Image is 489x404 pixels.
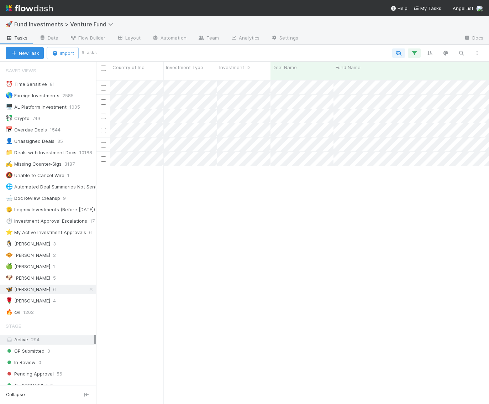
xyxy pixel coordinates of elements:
[53,251,63,260] span: 2
[32,114,47,123] span: 749
[192,33,225,44] a: Team
[6,217,87,226] div: Investment Approval Escalations
[336,64,361,71] span: Fund Name
[265,33,304,44] a: Settings
[6,274,50,283] div: [PERSON_NAME]
[90,217,102,226] span: 17
[6,115,13,121] span: 💱
[146,33,192,44] a: Automation
[14,21,117,28] span: Fund Investments > Venture Fund
[458,33,489,44] a: Docs
[6,92,13,98] span: 🌎
[79,148,99,157] span: 10188
[47,47,79,59] button: Import
[6,381,43,390] span: AL Approved
[53,262,62,271] span: 1
[6,285,50,294] div: [PERSON_NAME]
[6,104,13,110] span: 🖥️
[6,2,53,14] img: logo-inverted-e16ddd16eac7371096b0.svg
[33,33,64,44] a: Data
[89,228,99,237] span: 6
[6,137,54,146] div: Unassigned Deals
[6,205,95,214] div: Legacy Investments (Before [DATE])
[6,171,64,180] div: Unable to Cancel Wire
[57,137,70,146] span: 35
[6,347,44,356] span: GP Submitted
[6,125,47,134] div: Overdue Deals
[62,91,81,100] span: 2585
[6,229,13,235] span: ⭐
[6,263,13,269] span: 🍏
[53,296,63,305] span: 4
[101,156,106,162] input: Toggle Row Selected
[476,5,483,12] img: avatar_041b9f3e-9684-4023-b9b7-2f10de55285d.png
[38,358,41,367] span: 0
[23,308,41,317] span: 1262
[6,252,13,258] span: 🧇
[6,262,50,271] div: [PERSON_NAME]
[6,218,13,224] span: ⏱️
[6,240,13,247] span: 🐧
[112,64,144,71] span: Country of Inc
[6,228,86,237] div: My Active Investment Approvals
[6,103,67,112] div: AL Platform Investment
[101,142,106,147] input: Toggle Row Selected
[6,34,28,41] span: Tasks
[6,319,21,333] span: Stage
[67,171,77,180] span: 1
[6,296,50,305] div: [PERSON_NAME]
[6,126,13,133] span: 📅
[6,358,36,367] span: In Review
[6,172,13,178] span: 🔕
[6,239,50,248] div: [PERSON_NAME]
[50,125,68,134] span: 1544
[53,274,63,283] span: 5
[6,91,59,100] div: Foreign Investments
[47,347,50,356] span: 0
[6,47,44,59] button: NewTask
[6,308,20,317] div: cvl
[390,5,407,12] div: Help
[64,160,82,169] span: 3187
[6,195,13,201] span: 🛁
[111,33,146,44] a: Layout
[413,5,441,12] a: My Tasks
[81,50,97,56] small: 6 tasks
[46,381,53,390] span: 176
[6,183,13,190] span: 🌐
[166,64,203,71] span: Investment Type
[6,80,47,89] div: Time Sensitive
[413,5,441,11] span: My Tasks
[6,81,13,87] span: ⏰
[6,63,36,78] span: Saved Views
[6,194,60,203] div: Doc Review Cleanup
[6,369,54,378] span: Pending Approval
[70,34,105,41] span: Flow Builder
[6,297,13,304] span: 🌹
[101,99,106,105] input: Toggle Row Selected
[6,335,94,344] div: Active
[6,251,50,260] div: [PERSON_NAME]
[63,194,73,203] span: 9
[6,309,13,315] span: 🔥
[453,5,473,11] span: AngelList
[225,33,265,44] a: Analytics
[273,64,297,71] span: Deal Name
[101,66,106,71] input: Toggle All Rows Selected
[6,160,62,169] div: Missing Counter-Sigs
[6,206,13,212] span: 👴
[50,80,62,89] span: 81
[6,275,13,281] span: 🐶
[6,392,25,398] span: Collapse
[6,148,77,157] div: Deals with Investment Docs
[64,33,111,44] a: Flow Builder
[6,21,13,27] span: 🚀
[101,85,106,90] input: Toggle Row Selected
[6,149,13,155] span: 📁
[53,285,63,294] span: 6
[101,114,106,119] input: Toggle Row Selected
[6,182,97,191] div: Automated Deal Summaries Not Sent
[6,138,13,144] span: 👤
[69,103,87,112] span: 1005
[31,337,40,342] span: 294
